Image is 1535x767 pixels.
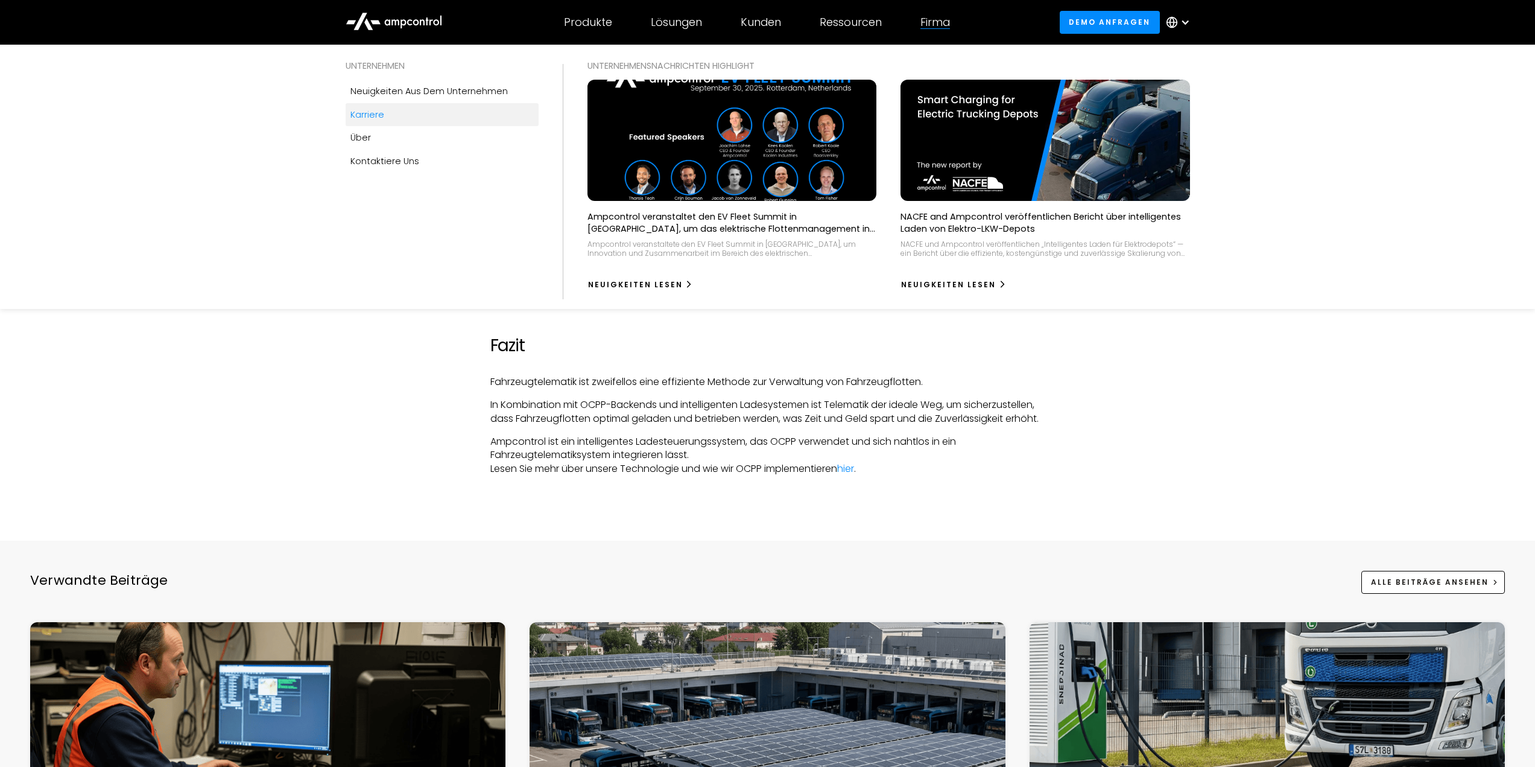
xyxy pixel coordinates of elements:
[900,275,1007,294] a: Neuigkeiten lesen
[900,240,1190,258] div: NACFE und Ampcontrol veröffentlichen „Intelligentes Laden für Elektrodepots“ — ein Bericht über d...
[490,336,1045,356] h2: Fazit
[346,59,539,72] div: UNTERNEHMEN
[490,435,1045,476] p: Ampcontrol ist ein intelligentes Ladesteuerungssystem, das OCPP verwendet und sich nahtlos in ein...
[564,16,612,29] div: Produkte
[350,84,508,98] div: Neuigkeiten aus dem Unternehmen
[920,16,950,29] div: Firma
[651,16,702,29] div: Lösungen
[588,279,683,290] div: Neuigkeiten lesen
[1371,577,1489,588] div: Alle Beiträge ansehen
[820,16,882,29] div: Ressourcen
[350,131,371,144] div: Über
[900,211,1190,235] p: NACFE and Ampcontrol veröffentlichen Bericht über intelligentes Laden von Elektro-LKW-Depots
[1060,11,1160,33] a: Demo anfragen
[346,126,539,149] a: Über
[346,80,539,103] a: Neuigkeiten aus dem Unternehmen
[741,16,781,29] div: Kunden
[587,240,877,258] div: Ampcontrol veranstaltete den EV Fleet Summit in [GEOGRAPHIC_DATA], um Innovation und Zusammenarbe...
[346,103,539,126] a: Karriere
[490,375,1045,389] p: Fahrzeugtelematik ist zweifellos eine effiziente Methode zur Verwaltung von Fahrzeugflotten.
[587,59,1190,72] div: UNTERNEHMENSNACHRICHTEN Highlight
[837,462,854,476] a: hier
[346,150,539,173] a: Kontaktiere uns
[587,275,694,294] a: Neuigkeiten lesen
[1361,571,1505,593] a: Alle Beiträge ansehen
[490,398,1045,425] p: In Kombination mit OCPP-Backends und intelligenten Ladesystemen ist Telematik der ideale Weg, um ...
[350,108,384,121] div: Karriere
[30,571,168,608] div: Verwandte Beiträge
[587,211,877,235] p: Ampcontrol veranstaltet den EV Fleet Summit in [GEOGRAPHIC_DATA], um das elektrische Flottenmanag...
[901,279,996,290] div: Neuigkeiten lesen
[350,154,419,168] div: Kontaktiere uns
